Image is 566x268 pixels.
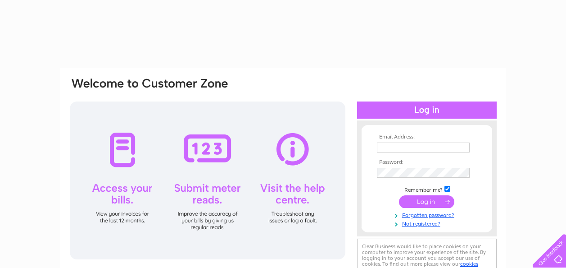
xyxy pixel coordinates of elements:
[377,219,479,227] a: Not registered?
[375,159,479,166] th: Password:
[377,210,479,219] a: Forgotten password?
[399,195,454,208] input: Submit
[375,185,479,194] td: Remember me?
[375,134,479,140] th: Email Address:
